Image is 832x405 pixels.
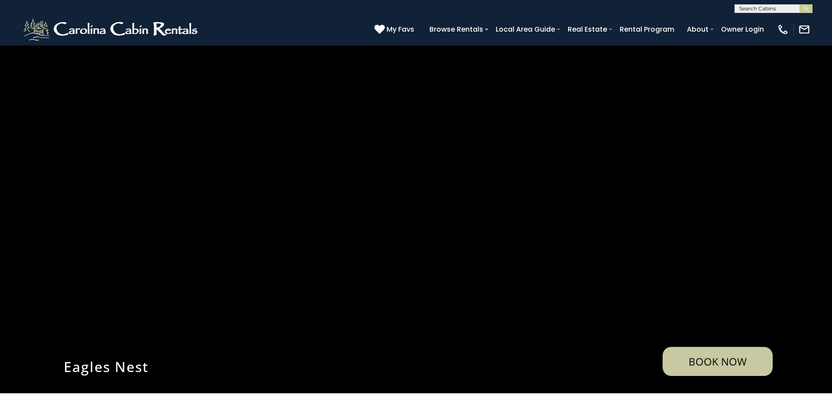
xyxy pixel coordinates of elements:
[491,22,559,37] a: Local Area Guide
[615,22,679,37] a: Rental Program
[663,347,773,376] a: Book Now
[374,24,416,35] a: My Favs
[777,23,789,36] img: phone-regular-white.png
[22,16,201,42] img: White-1-2.png
[387,24,414,35] span: My Favs
[798,23,810,36] img: mail-regular-white.png
[57,357,369,376] h1: Eagles Nest
[682,22,713,37] a: About
[425,22,487,37] a: Browse Rentals
[717,22,768,37] a: Owner Login
[563,22,611,37] a: Real Estate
